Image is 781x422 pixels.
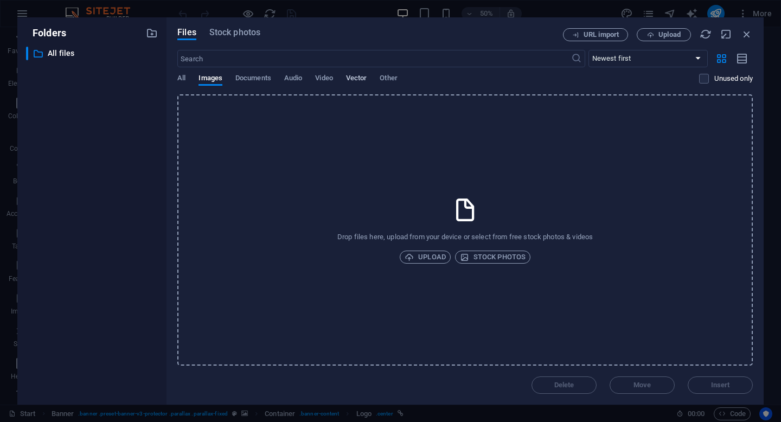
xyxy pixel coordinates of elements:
[563,28,628,41] button: URL import
[26,26,66,40] p: Folders
[48,47,138,60] p: All files
[235,72,271,87] span: Documents
[658,31,681,38] span: Upload
[720,28,732,40] i: Minimize
[177,26,196,39] span: Files
[26,47,28,60] div: ​
[741,28,753,40] i: Close
[400,251,451,264] button: Upload
[714,74,753,84] p: Displays only files that are not in use on the website. Files added during this session can still...
[700,28,712,40] i: Reload
[199,72,222,87] span: Images
[460,251,526,264] span: Stock photos
[177,72,185,87] span: All
[584,31,619,38] span: URL import
[405,251,446,264] span: Upload
[637,28,691,41] button: Upload
[177,50,571,67] input: Search
[455,251,530,264] button: Stock photos
[146,27,158,39] i: Create new folder
[346,72,367,87] span: Vector
[284,72,302,87] span: Audio
[209,26,260,39] span: Stock photos
[315,72,332,87] span: Video
[337,232,593,242] p: Drop files here, upload from your device or select from free stock photos & videos
[380,72,397,87] span: Other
